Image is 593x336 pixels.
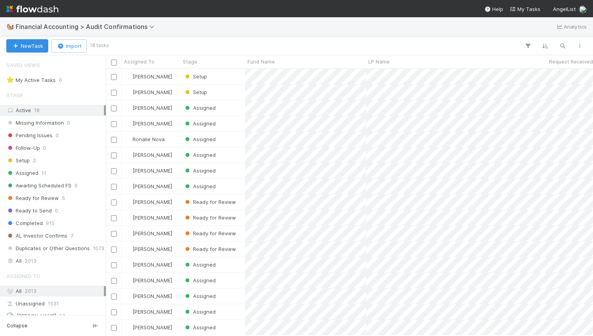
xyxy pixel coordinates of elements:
[509,5,540,13] a: My Tasks
[125,308,172,316] div: [PERSON_NAME]
[125,73,131,80] img: avatar_487f705b-1efa-4920-8de6-14528bcda38c.png
[125,167,131,174] img: avatar_e5ec2f5b-afc7-4357-8cf1-2139873d70b1.png
[184,182,216,190] div: Assigned
[184,277,216,283] span: Assigned
[184,152,216,158] span: Assigned
[111,325,117,331] input: Toggle Row Selected
[25,256,36,266] span: 2013
[125,198,172,206] div: [PERSON_NAME]
[125,309,131,315] img: avatar_fee1282a-8af6-4c79-b7c7-bf2cfad99775.png
[59,75,62,85] span: 0
[125,135,165,143] div: Ronalie Nova
[133,89,172,95] span: [PERSON_NAME]
[133,230,172,236] span: [PERSON_NAME]
[56,131,59,140] span: 0
[111,309,117,315] input: Toggle Row Selected
[184,309,216,315] span: Assigned
[133,152,172,158] span: [PERSON_NAME]
[125,324,131,331] img: avatar_fee1282a-8af6-4c79-b7c7-bf2cfad99775.png
[111,137,117,143] input: Toggle Row Selected
[184,183,216,189] span: Assigned
[184,136,216,142] span: Assigned
[184,292,216,300] div: Assigned
[133,262,172,268] span: [PERSON_NAME]
[111,262,117,268] input: Toggle Row Selected
[184,198,236,206] div: Ready for Review
[125,245,172,253] div: [PERSON_NAME]
[133,199,172,205] span: [PERSON_NAME]
[111,200,117,205] input: Toggle Row Selected
[184,89,207,95] span: Setup
[6,105,104,115] div: Active
[133,293,172,299] span: [PERSON_NAME]
[62,193,65,203] span: 5
[25,288,36,294] span: 2013
[125,182,172,190] div: [PERSON_NAME]
[184,135,216,143] div: Assigned
[111,184,117,190] input: Toggle Row Selected
[6,118,64,128] span: Missing Information
[111,121,117,127] input: Toggle Row Selected
[125,151,172,159] div: [PERSON_NAME]
[111,74,117,80] input: Toggle Row Selected
[7,322,27,329] span: Collapse
[368,58,390,65] span: LP Name
[90,42,109,49] small: 18 tasks
[111,90,117,96] input: Toggle Row Selected
[125,136,131,142] img: avatar_0d9988fd-9a15-4cc7-ad96-88feab9e0fa9.png
[133,277,172,283] span: [PERSON_NAME]
[125,120,131,127] img: avatar_e5ec2f5b-afc7-4357-8cf1-2139873d70b1.png
[184,73,207,80] span: Setup
[6,181,71,191] span: Awaiting Scheduled FS
[111,153,117,158] input: Toggle Row Selected
[125,73,172,80] div: [PERSON_NAME]
[6,168,38,178] span: Assigned
[184,167,216,174] div: Assigned
[184,276,216,284] div: Assigned
[6,231,67,241] span: AL Investor Confirms
[184,88,207,96] div: Setup
[125,262,131,268] img: avatar_fee1282a-8af6-4c79-b7c7-bf2cfad99775.png
[16,313,56,319] span: [PERSON_NAME]
[125,183,131,189] img: avatar_b6a6ccf4-6160-40f7-90da-56c3221167ae.png
[125,230,131,236] img: avatar_030f5503-c087-43c2-95d1-dd8963b2926c.png
[125,167,172,174] div: [PERSON_NAME]
[6,23,14,30] span: 🐿️
[111,60,117,65] input: Toggle All Rows Selected
[133,246,172,252] span: [PERSON_NAME]
[184,105,216,111] span: Assigned
[125,104,172,112] div: [PERSON_NAME]
[125,276,172,284] div: [PERSON_NAME]
[125,277,131,283] img: avatar_fee1282a-8af6-4c79-b7c7-bf2cfad99775.png
[6,218,43,228] span: Completed
[6,39,48,53] button: NewTask
[6,312,14,320] img: avatar_fee1282a-8af6-4c79-b7c7-bf2cfad99775.png
[579,5,587,13] img: avatar_d2b43477-63dc-4e62-be5b-6fdd450c05a1.png
[133,167,172,174] span: [PERSON_NAME]
[184,104,216,112] div: Assigned
[183,58,197,65] span: Stage
[125,214,172,222] div: [PERSON_NAME]
[33,156,36,165] span: 2
[6,243,90,253] span: Duplicates or Other Questions
[6,256,104,266] div: All
[111,247,117,252] input: Toggle Row Selected
[184,293,216,299] span: Assigned
[184,324,216,331] span: Assigned
[247,58,275,65] span: Fund Name
[59,311,65,321] span: 93
[484,5,503,13] div: Help
[184,214,236,221] span: Ready for Review
[6,299,104,309] div: Unassigned
[6,87,23,103] span: Stage
[133,136,165,142] span: Ronalie Nova
[184,261,216,269] div: Assigned
[184,230,236,236] span: Ready for Review
[6,2,58,16] img: logo-inverted-e16ddd16eac7371096b0.svg
[6,75,56,85] div: My Active Tasks
[34,107,40,113] span: 18
[6,268,40,284] span: Assigned To
[133,120,172,127] span: [PERSON_NAME]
